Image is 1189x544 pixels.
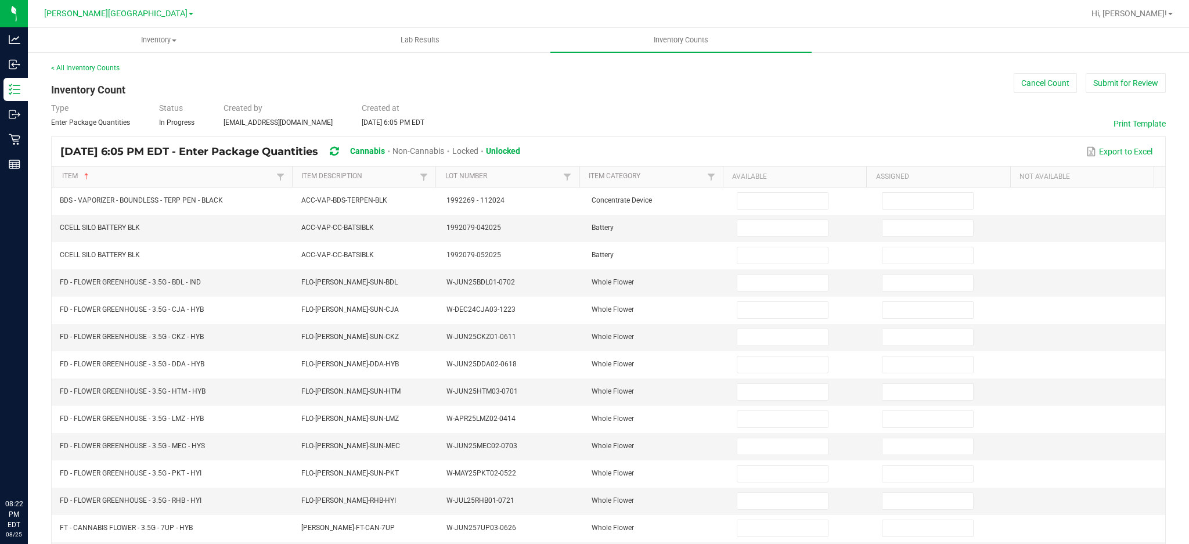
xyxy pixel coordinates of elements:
span: Whole Flower [592,415,634,423]
span: Cannabis [350,146,385,156]
span: Whole Flower [592,524,634,532]
span: FD - FLOWER GREENHOUSE - 3.5G - DDA - HYB [60,360,204,368]
span: Unlocked [486,146,520,156]
span: 1992079-052025 [446,251,501,259]
a: Filter [704,170,718,184]
span: FD - FLOWER GREENHOUSE - 3.5G - CJA - HYB [60,305,204,314]
span: 1992269 - 112024 [446,196,505,204]
iframe: Resource center [12,451,46,486]
span: FD - FLOWER GREENHOUSE - 3.5G - LMZ - HYB [60,415,204,423]
span: Type [51,103,69,113]
span: W-JUN25BDL01-0702 [446,278,515,286]
span: Whole Flower [592,278,634,286]
a: < All Inventory Counts [51,64,120,72]
div: [DATE] 6:05 PM EDT - Enter Package Quantities [60,141,529,163]
span: 1992079-042025 [446,224,501,232]
span: W-JUN25HTM03-0701 [446,387,518,395]
span: FD - FLOWER GREENHOUSE - 3.5G - RHB - HYI [60,496,201,505]
span: [PERSON_NAME][GEOGRAPHIC_DATA] [44,9,188,19]
inline-svg: Reports [9,158,20,170]
span: Locked [452,146,478,156]
span: FD - FLOWER GREENHOUSE - 3.5G - MEC - HYS [60,442,205,450]
th: Available [723,167,866,188]
inline-svg: Inventory [9,84,20,95]
span: Inventory [28,35,289,45]
span: W-DEC24CJA03-1223 [446,305,516,314]
span: Whole Flower [592,469,634,477]
span: FLO-[PERSON_NAME]-SUN-HTM [301,387,401,395]
span: FD - FLOWER GREENHOUSE - 3.5G - PKT - HYI [60,469,201,477]
span: FLO-[PERSON_NAME]-DDA-HYB [301,360,399,368]
span: W-JUN25DDA02-0618 [446,360,517,368]
span: Created by [224,103,262,113]
span: Battery [592,224,614,232]
button: Cancel Count [1014,73,1077,93]
a: Inventory Counts [550,28,812,52]
inline-svg: Analytics [9,34,20,45]
a: Filter [417,170,431,184]
span: FLO-[PERSON_NAME]-RHB-HYI [301,496,396,505]
span: In Progress [159,118,194,127]
a: Inventory [28,28,289,52]
span: [PERSON_NAME]-FT-CAN-7UP [301,524,395,532]
span: W-JUN25MEC02-0703 [446,442,517,450]
span: FLO-[PERSON_NAME]-SUN-CJA [301,305,399,314]
span: Inventory Count [51,84,125,96]
span: CCELL SILO BATTERY BLK [60,251,140,259]
span: FD - FLOWER GREENHOUSE - 3.5G - HTM - HYB [60,387,206,395]
span: BDS - VAPORIZER - BOUNDLESS - TERP PEN - BLACK [60,196,223,204]
span: ACC-VAP-CC-BATSIBLK [301,224,374,232]
span: Whole Flower [592,387,634,395]
span: [DATE] 6:05 PM EDT [362,118,424,127]
a: ItemSortable [62,172,273,181]
span: Battery [592,251,614,259]
span: Whole Flower [592,442,634,450]
span: Status [159,103,183,113]
span: Non-Cannabis [392,146,444,156]
a: Item CategorySortable [589,172,704,181]
span: CCELL SILO BATTERY BLK [60,224,140,232]
span: W-JUN25CKZ01-0611 [446,333,516,341]
button: Export to Excel [1083,142,1155,161]
button: Submit for Review [1086,73,1166,93]
span: Sortable [82,172,91,181]
span: Concentrate Device [592,196,652,204]
span: FLO-[PERSON_NAME]-SUN-PKT [301,469,399,477]
span: Hi, [PERSON_NAME]! [1091,9,1167,18]
span: Lab Results [385,35,455,45]
a: Filter [273,170,287,184]
span: ACC-VAP-BDS-TERPEN-BLK [301,196,387,204]
span: Whole Flower [592,496,634,505]
span: W-APR25LMZ02-0414 [446,415,516,423]
span: Enter Package Quantities [51,118,130,127]
span: Inventory Counts [638,35,724,45]
span: Whole Flower [592,305,634,314]
a: Lab Results [289,28,550,52]
a: Item DescriptionSortable [301,172,417,181]
th: Not Available [1010,167,1154,188]
span: FT - CANNABIS FLOWER - 3.5G - 7UP - HYB [60,524,193,532]
span: ACC-VAP-CC-BATSIBLK [301,251,374,259]
p: 08/25 [5,530,23,539]
span: FLO-[PERSON_NAME]-SUN-BDL [301,278,398,286]
span: W-JUL25RHB01-0721 [446,496,514,505]
span: FLO-[PERSON_NAME]-SUN-CKZ [301,333,399,341]
span: FLO-[PERSON_NAME]-SUN-MEC [301,442,400,450]
a: Filter [560,170,574,184]
span: W-MAY25PKT02-0522 [446,469,516,477]
inline-svg: Retail [9,134,20,145]
span: W-JUN257UP03-0626 [446,524,516,532]
button: Print Template [1114,118,1166,129]
span: Whole Flower [592,333,634,341]
span: [EMAIL_ADDRESS][DOMAIN_NAME] [224,118,333,127]
inline-svg: Inbound [9,59,20,70]
a: Lot NumberSortable [445,172,561,181]
inline-svg: Outbound [9,109,20,120]
th: Assigned [866,167,1010,188]
span: Created at [362,103,399,113]
span: FD - FLOWER GREENHOUSE - 3.5G - BDL - IND [60,278,201,286]
span: Whole Flower [592,360,634,368]
span: FD - FLOWER GREENHOUSE - 3.5G - CKZ - HYB [60,333,204,341]
p: 08:22 PM EDT [5,499,23,530]
span: FLO-[PERSON_NAME]-SUN-LMZ [301,415,399,423]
